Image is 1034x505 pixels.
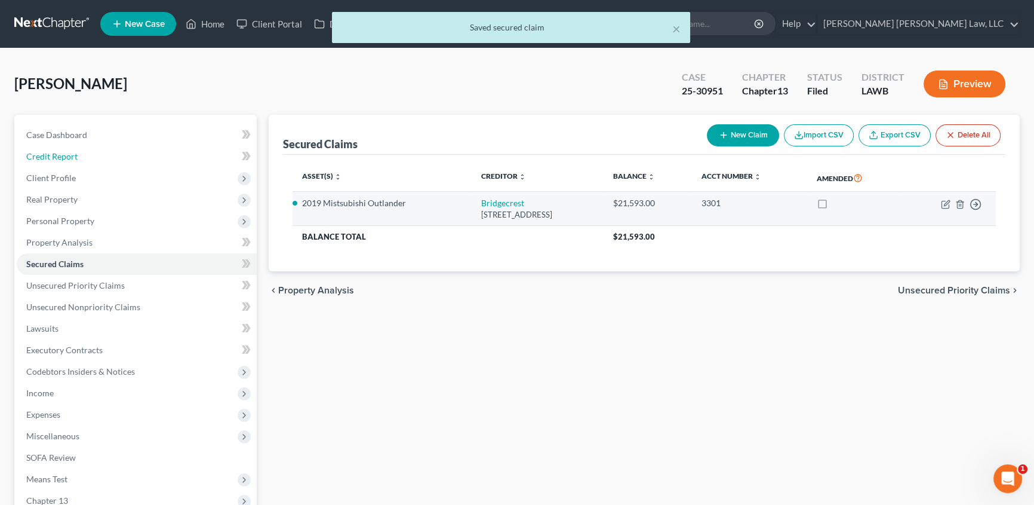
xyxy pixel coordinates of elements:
[777,85,788,96] span: 13
[993,464,1022,493] iframe: Intercom live chat
[26,302,140,312] span: Unsecured Nonpriority Claims
[701,197,797,209] div: 3301
[17,339,257,361] a: Executory Contracts
[701,172,761,180] a: Acct Number unfold_more
[26,452,76,463] span: SOFA Review
[481,172,526,180] a: Creditor unfold_more
[613,197,682,209] div: $21,593.00
[278,286,354,295] span: Property Analysis
[924,71,1005,97] button: Preview
[481,209,593,221] div: [STREET_ADDRESS]
[742,71,788,84] div: Chapter
[26,366,135,377] span: Codebtors Insiders & Notices
[26,409,60,420] span: Expenses
[283,137,358,151] div: Secured Claims
[672,22,681,36] button: ×
[26,173,76,183] span: Client Profile
[26,216,94,226] span: Personal Property
[302,197,462,209] li: 2019 Mistsubishi Outlander
[898,286,1010,295] span: Unsecured Priority Claims
[26,194,78,204] span: Real Property
[682,71,723,84] div: Case
[17,447,257,469] a: SOFA Review
[754,173,761,180] i: unfold_more
[17,232,257,253] a: Property Analysis
[17,253,257,275] a: Secured Claims
[861,84,904,98] div: LAWB
[334,173,341,180] i: unfold_more
[26,280,125,290] span: Unsecured Priority Claims
[26,431,79,441] span: Miscellaneous
[861,71,904,84] div: District
[26,237,93,247] span: Property Analysis
[519,173,526,180] i: unfold_more
[26,388,54,398] span: Income
[269,286,354,295] button: chevron_left Property Analysis
[17,318,257,339] a: Lawsuits
[742,84,788,98] div: Chapter
[26,345,103,355] span: Executory Contracts
[1010,286,1020,295] i: chevron_right
[858,124,931,146] a: Export CSV
[613,232,654,241] span: $21,593.00
[898,286,1020,295] button: Unsecured Priority Claims chevron_right
[26,323,59,333] span: Lawsuits
[293,226,603,247] th: Balance Total
[807,84,842,98] div: Filed
[341,22,681,33] div: Saved secured claim
[1018,464,1027,474] span: 1
[807,71,842,84] div: Status
[935,124,1001,146] button: Delete All
[807,164,902,192] th: Amended
[14,75,127,92] span: [PERSON_NAME]
[26,474,67,484] span: Means Test
[302,172,341,180] a: Asset(s) unfold_more
[26,259,84,269] span: Secured Claims
[647,173,654,180] i: unfold_more
[17,275,257,296] a: Unsecured Priority Claims
[784,124,854,146] button: Import CSV
[17,124,257,146] a: Case Dashboard
[707,124,779,146] button: New Claim
[26,151,78,161] span: Credit Report
[269,286,278,295] i: chevron_left
[17,296,257,318] a: Unsecured Nonpriority Claims
[613,172,654,180] a: Balance unfold_more
[26,130,87,140] span: Case Dashboard
[17,146,257,167] a: Credit Report
[481,198,524,208] a: Bridgecrest
[682,84,723,98] div: 25-30951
